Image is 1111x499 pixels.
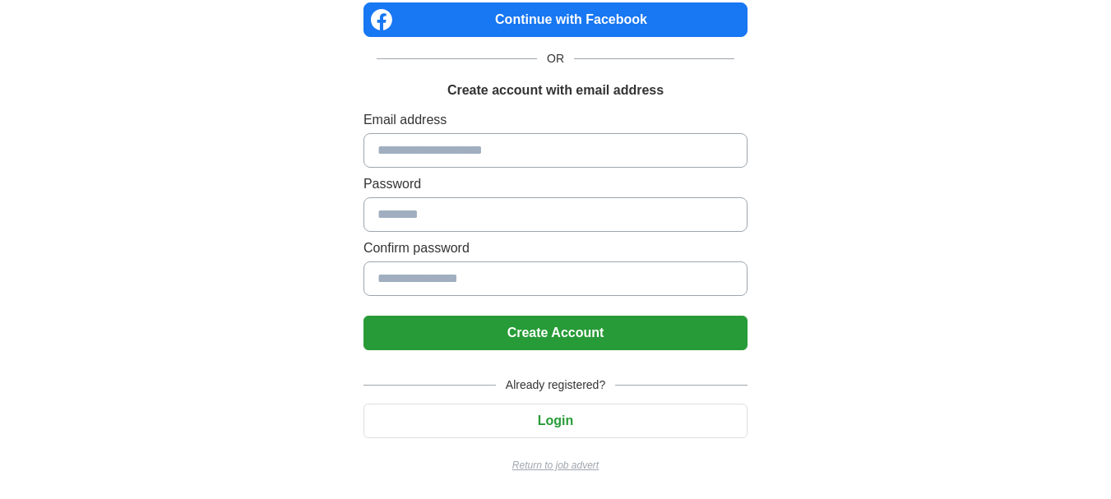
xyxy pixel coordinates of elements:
a: Return to job advert [363,458,748,473]
span: Already registered? [496,377,615,394]
a: Continue with Facebook [363,2,748,37]
button: Create Account [363,316,748,350]
label: Email address [363,110,748,130]
a: Login [363,414,748,427]
button: Login [363,404,748,438]
h1: Create account with email address [447,81,664,100]
label: Password [363,174,748,194]
span: OR [537,50,574,67]
label: Confirm password [363,238,748,258]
